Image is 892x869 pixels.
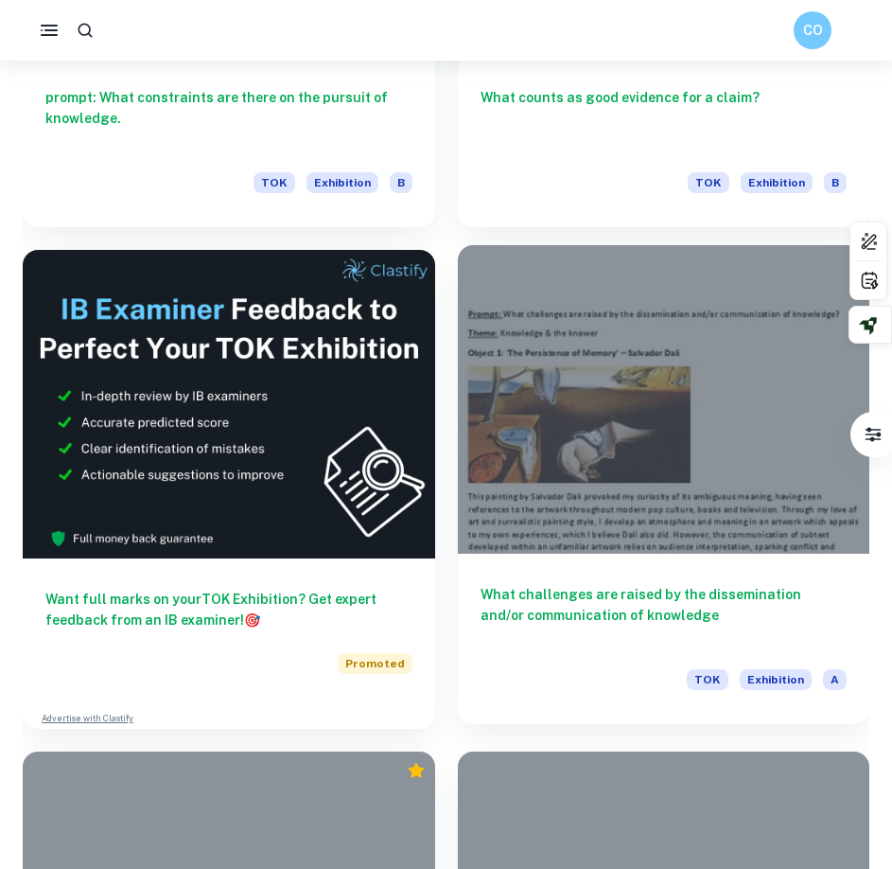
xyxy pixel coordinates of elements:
[23,250,435,730] a: Want full marks on yourTOK Exhibition? Get expert feedback from an IB examiner!PromotedAdvertise ...
[458,250,870,730] a: What challenges are raised by the dissemination and/or communication of knowledgeTOKExhibitionA
[390,172,412,193] span: B
[254,172,295,193] span: TOK
[741,172,813,193] span: Exhibition
[688,172,729,193] span: TOK
[481,87,848,150] h6: What counts as good evidence for a claim?
[23,250,435,559] img: Thumbnail
[42,712,133,725] a: Advertise with Clastify
[338,653,412,674] span: Promoted
[45,589,412,630] h6: Want full marks on your TOK Exhibition ? Get expert feedback from an IB examiner!
[45,87,412,150] h6: prompt: What constraints are there on the pursuit of knowledge.
[802,20,824,41] h6: CO
[823,669,847,690] span: A
[794,11,831,49] button: CO
[306,172,378,193] span: Exhibition
[824,172,847,193] span: B
[687,669,728,690] span: TOK
[854,416,892,453] button: Filter
[407,761,426,780] div: Premium
[244,612,260,628] span: 🎯
[481,584,848,647] h6: What challenges are raised by the dissemination and/or communication of knowledge
[740,669,812,690] span: Exhibition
